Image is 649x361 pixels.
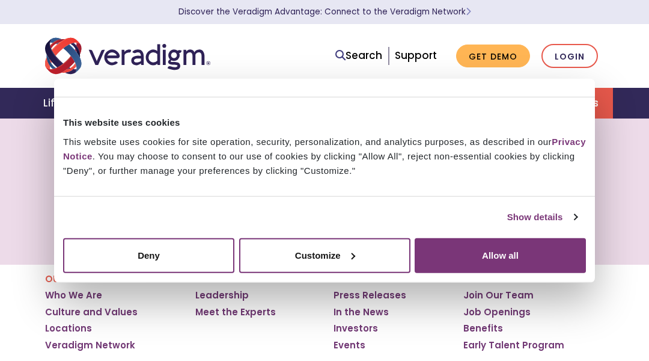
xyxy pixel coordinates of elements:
a: Meet the Experts [195,306,276,318]
button: Allow all [415,238,586,273]
a: Support [395,48,437,63]
a: In the News [334,306,389,318]
a: Who We Are [45,289,102,301]
a: Locations [45,322,92,335]
a: Get Demo [456,45,530,68]
img: Veradigm logo [45,36,210,76]
a: Benefits [463,322,503,335]
a: Life Sciences [36,88,121,119]
a: Events [334,339,365,351]
a: Discover the Veradigm Advantage: Connect to the Veradigm NetworkLearn More [178,6,471,17]
a: Leadership [195,289,249,301]
button: Deny [63,238,234,273]
a: Login [541,44,598,69]
a: Culture and Values [45,306,138,318]
a: Privacy Notice [63,136,586,161]
div: This website uses cookies [63,116,586,130]
a: Press Releases [334,289,406,301]
div: This website uses cookies for site operation, security, personalization, and analytics purposes, ... [63,134,586,177]
a: Search [335,48,382,64]
a: Join Our Team [463,289,534,301]
a: Investors [334,322,378,335]
a: Job Openings [463,306,531,318]
a: Early Talent Program [463,339,564,351]
a: Show details [507,210,577,224]
button: Customize [239,238,410,273]
span: Learn More [466,6,471,17]
a: Veradigm Network [45,339,135,351]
